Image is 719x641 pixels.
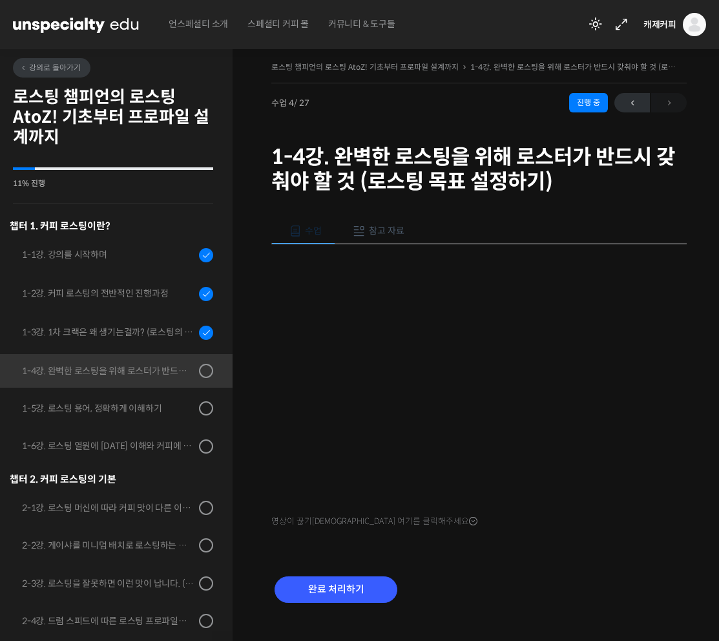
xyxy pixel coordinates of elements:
[22,614,195,628] div: 2-4강. 드럼 스피드에 따른 로스팅 프로파일과 센서리
[22,439,195,453] div: 1-6강. 로스팅 열원에 [DATE] 이해와 커피에 미치는 영향
[271,516,477,527] span: 영상이 끊기[DEMOGRAPHIC_DATA] 여기를 클릭해주세요
[22,364,195,378] div: 1-4강. 완벽한 로스팅을 위해 로스터가 반드시 갖춰야 할 것 (로스팅 목표 설정하기)
[275,576,397,603] input: 완료 처리하기
[643,19,676,30] span: 캐제커피
[22,538,195,552] div: 2-2강. 게이샤를 미니멈 배치로 로스팅하는 이유 (로스터기 용량과 배치 사이즈)
[22,247,195,262] div: 1-1강. 강의를 시작하며
[614,94,650,112] span: ←
[10,217,213,235] h3: 챕터 1. 커피 로스팅이란?
[614,93,650,112] a: ←이전
[13,87,213,148] h2: 로스팅 챔피언의 로스팅 AtoZ! 기초부터 프로파일 설계까지
[22,501,195,515] div: 2-1강. 로스팅 머신에 따라 커피 맛이 다른 이유 (로스팅 머신의 매커니즘과 열원)
[13,58,90,78] a: 강의로 돌아가기
[305,225,322,236] span: 수업
[294,98,309,109] span: / 27
[13,180,213,187] div: 11% 진행
[22,576,195,591] div: 2-3강. 로스팅을 잘못하면 이런 맛이 납니다. (로스팅 디팩트의 이해)
[369,225,404,236] span: 참고 자료
[569,93,608,112] div: 진행 중
[22,325,195,339] div: 1-3강. 1차 크랙은 왜 생기는걸까? (로스팅의 물리적, 화학적 변화)
[10,470,213,488] div: 챕터 2. 커피 로스팅의 기본
[22,401,195,415] div: 1-5강. 로스팅 용어, 정확하게 이해하기
[271,145,687,194] h1: 1-4강. 완벽한 로스팅을 위해 로스터가 반드시 갖춰야 할 것 (로스팅 목표 설정하기)
[271,62,459,72] a: 로스팅 챔피언의 로스팅 AtoZ! 기초부터 프로파일 설계까지
[19,63,81,72] span: 강의로 돌아가기
[271,99,309,107] span: 수업 4
[22,286,195,300] div: 1-2강. 커피 로스팅의 전반적인 진행과정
